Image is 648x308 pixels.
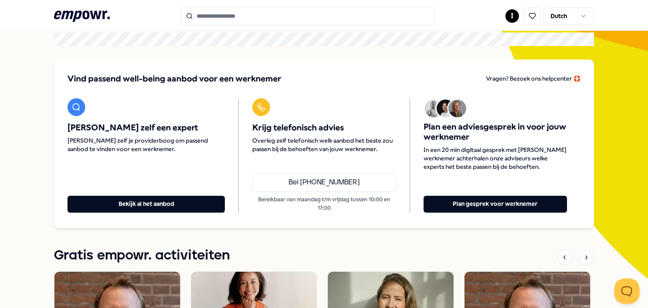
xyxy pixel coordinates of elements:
[505,9,519,23] button: I
[614,278,640,304] iframe: Help Scout Beacon - Open
[424,196,567,213] button: Plan gesprek voor werknemer
[424,146,567,171] span: In een 20 min digitaal gesprek met [PERSON_NAME] werknemer achterhalen onze adviseurs welke exper...
[252,195,396,213] p: Bereikbaar van maandag t/m vrijdag tussen 10:00 en 17:00
[448,100,466,117] img: Avatar
[67,123,225,133] span: [PERSON_NAME] zelf een expert
[424,122,567,142] span: Plan een adviesgesprek in voor jouw werknemer
[252,136,396,153] span: Overleg zelf telefonisch welk aanbod het beste zou passen bij de behoeften van jouw werknemer.
[437,100,454,117] img: Avatar
[252,173,396,192] a: Bel [PHONE_NUMBER]
[425,100,443,117] img: Avatar
[67,196,225,213] button: Bekijk al het aanbod
[486,75,580,82] span: Vragen? Bezoek ons helpcenter 🛟
[67,136,225,153] span: [PERSON_NAME] zelf je providerboog om passend aanbod te vinden voor een werknemer.
[54,245,230,266] h1: Gratis empowr. activiteiten
[252,123,396,133] span: Krijg telefonisch advies
[181,7,434,25] input: Search for products, categories or subcategories
[67,73,281,85] span: Vind passend well-being aanbod voor een werknemer
[486,73,580,85] a: Vragen? Bezoek ons helpcenter 🛟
